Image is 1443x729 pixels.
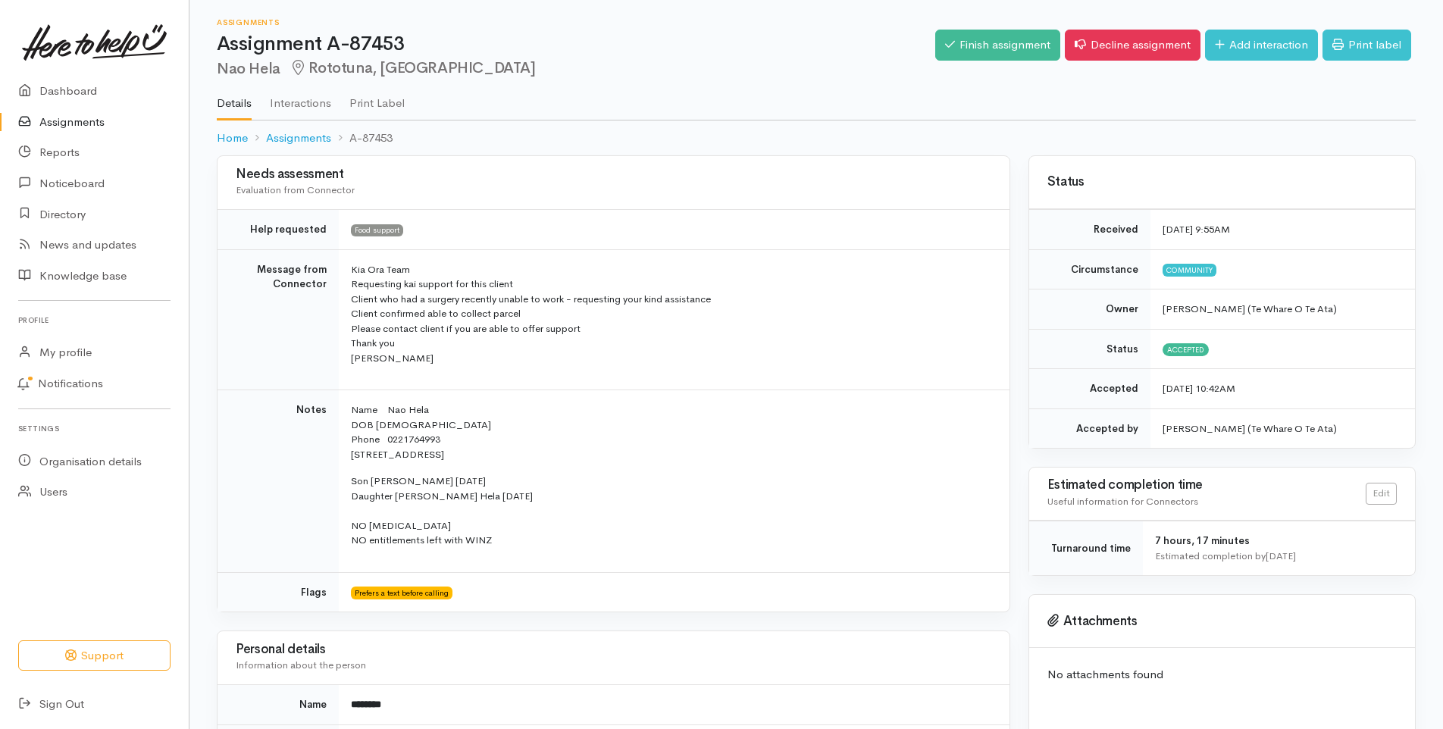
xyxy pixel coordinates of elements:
a: Print Label [349,77,405,119]
td: Received [1029,210,1150,250]
span: Community [1163,264,1216,276]
h2: Nao Hela [217,60,935,77]
h3: Status [1047,175,1397,189]
p: Son [PERSON_NAME] [DATE] Daughter [PERSON_NAME] Hela [DATE] NO [MEDICAL_DATA] NO entitlements lef... [351,474,991,548]
span: Prefers a text before calling [351,587,452,599]
p: No attachments found [1047,666,1397,684]
h3: Needs assessment [236,167,991,182]
span: Rototuna, [GEOGRAPHIC_DATA] [290,58,536,77]
a: Interactions [270,77,331,119]
button: Support [18,640,171,671]
a: Add interaction [1205,30,1318,61]
td: Circumstance [1029,249,1150,289]
li: A-87453 [331,130,393,147]
div: Estimated completion by [1155,549,1397,564]
p: Name Nao Hela DOB [DEMOGRAPHIC_DATA] Phone 0221764993 [STREET_ADDRESS] [351,402,991,461]
span: Accepted [1163,343,1209,355]
h6: Profile [18,310,171,330]
td: [PERSON_NAME] (Te Whare O Te Ata) [1150,408,1415,448]
a: Finish assignment [935,30,1060,61]
nav: breadcrumb [217,120,1416,156]
a: Details [217,77,252,120]
span: Evaluation from Connector [236,183,355,196]
span: 7 hours, 17 minutes [1155,534,1250,547]
td: Turnaround time [1029,521,1143,576]
td: Accepted [1029,369,1150,409]
a: Edit [1366,483,1397,505]
span: Useful information for Connectors [1047,495,1198,508]
p: Kia Ora Team Requesting kai support for this client Client who had a surgery recently unable to w... [351,262,991,366]
time: [DATE] [1266,549,1296,562]
td: Status [1029,329,1150,369]
td: Flags [218,572,339,612]
a: Decline assignment [1065,30,1200,61]
span: Food support [351,224,403,236]
td: Message from Connector [218,249,339,390]
h6: Assignments [217,18,935,27]
a: Assignments [266,130,331,147]
a: Print label [1322,30,1411,61]
td: Notes [218,390,339,573]
td: Help requested [218,210,339,250]
span: Information about the person [236,659,366,671]
td: Owner [1029,289,1150,330]
h6: Settings [18,418,171,439]
a: Home [217,130,248,147]
h1: Assignment A-87453 [217,33,935,55]
time: [DATE] 9:55AM [1163,223,1230,236]
td: Accepted by [1029,408,1150,448]
td: Name [218,685,339,725]
h3: Attachments [1047,614,1397,629]
h3: Estimated completion time [1047,478,1366,493]
span: [PERSON_NAME] (Te Whare O Te Ata) [1163,302,1337,315]
h3: Personal details [236,643,991,657]
time: [DATE] 10:42AM [1163,382,1235,395]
